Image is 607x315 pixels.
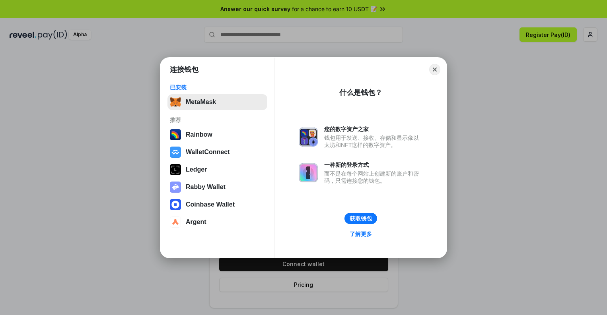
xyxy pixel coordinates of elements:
img: svg+xml,%3Csvg%20xmlns%3D%22http%3A%2F%2Fwww.w3.org%2F2000%2Fsvg%22%20fill%3D%22none%22%20viewBox... [170,182,181,193]
button: Ledger [167,162,267,178]
div: WalletConnect [186,149,230,156]
div: Ledger [186,166,207,173]
img: svg+xml,%3Csvg%20fill%3D%22none%22%20height%3D%2233%22%20viewBox%3D%220%200%2035%2033%22%20width%... [170,97,181,108]
button: Rainbow [167,127,267,143]
button: Argent [167,214,267,230]
h1: 连接钱包 [170,65,198,74]
button: Close [429,64,440,75]
div: 推荐 [170,116,265,124]
img: svg+xml,%3Csvg%20xmlns%3D%22http%3A%2F%2Fwww.w3.org%2F2000%2Fsvg%22%20fill%3D%22none%22%20viewBox... [299,128,318,147]
div: Coinbase Wallet [186,201,235,208]
img: svg+xml,%3Csvg%20width%3D%2228%22%20height%3D%2228%22%20viewBox%3D%220%200%2028%2028%22%20fill%3D... [170,147,181,158]
div: 了解更多 [350,230,372,238]
div: MetaMask [186,99,216,106]
div: 已安装 [170,84,265,91]
div: 获取钱包 [350,215,372,222]
div: Argent [186,218,206,226]
div: 钱包用于发送、接收、存储和显示像以太坊和NFT这样的数字资产。 [324,134,423,149]
div: 什么是钱包？ [339,88,382,97]
button: Coinbase Wallet [167,197,267,213]
a: 了解更多 [345,229,377,239]
img: svg+xml,%3Csvg%20width%3D%2228%22%20height%3D%2228%22%20viewBox%3D%220%200%2028%2028%22%20fill%3D... [170,199,181,210]
div: 您的数字资产之家 [324,126,423,133]
div: Rabby Wallet [186,184,226,191]
img: svg+xml,%3Csvg%20width%3D%2228%22%20height%3D%2228%22%20viewBox%3D%220%200%2028%2028%22%20fill%3D... [170,216,181,228]
div: Rainbow [186,131,212,138]
div: 一种新的登录方式 [324,161,423,168]
div: 而不是在每个网站上创建新的账户和密码，只需连接您的钱包。 [324,170,423,184]
button: WalletConnect [167,144,267,160]
button: MetaMask [167,94,267,110]
img: svg+xml,%3Csvg%20xmlns%3D%22http%3A%2F%2Fwww.w3.org%2F2000%2Fsvg%22%20fill%3D%22none%22%20viewBox... [299,163,318,182]
img: svg+xml,%3Csvg%20xmlns%3D%22http%3A%2F%2Fwww.w3.org%2F2000%2Fsvg%22%20width%3D%2228%22%20height%3... [170,164,181,175]
button: 获取钱包 [344,213,377,224]
button: Rabby Wallet [167,179,267,195]
img: svg+xml,%3Csvg%20width%3D%22120%22%20height%3D%22120%22%20viewBox%3D%220%200%20120%20120%22%20fil... [170,129,181,140]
